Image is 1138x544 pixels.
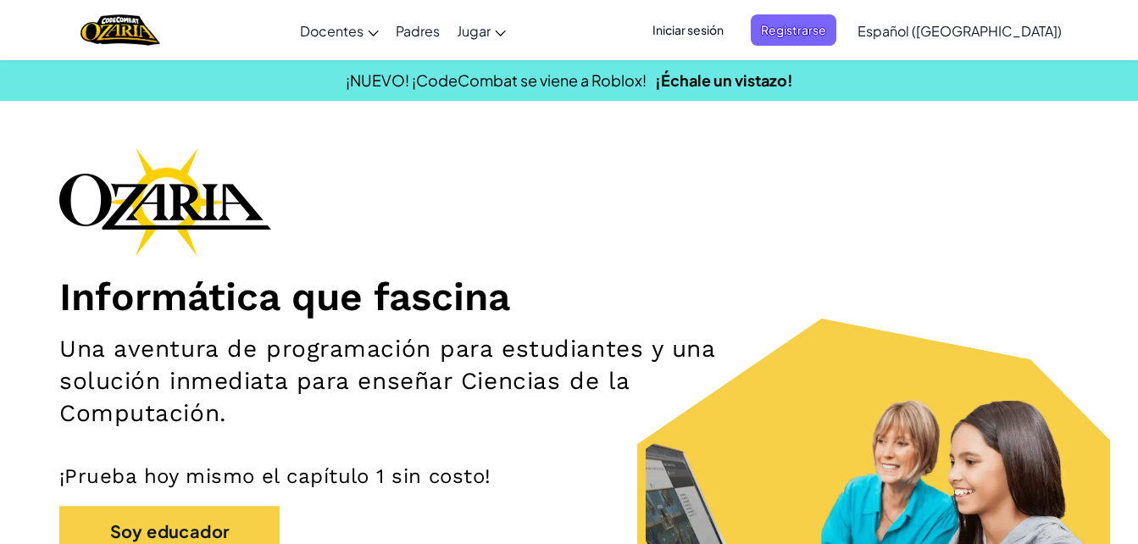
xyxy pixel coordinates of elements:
a: Jugar [448,8,514,53]
span: Docentes [300,22,364,40]
a: Ozaria by CodeCombat logo [80,13,159,47]
span: ¡NUEVO! ¡CodeCombat se viene a Roblox! [346,70,647,90]
button: Iniciar sesión [642,14,734,46]
a: Docentes [291,8,387,53]
span: Español ([GEOGRAPHIC_DATA]) [858,22,1062,40]
p: ¡Prueba hoy mismo el capítulo 1 sin costo! [59,464,1079,489]
img: Home [80,13,159,47]
a: ¡Échale un vistazo! [655,70,793,90]
button: Registrarse [751,14,836,46]
img: Ozaria branding logo [59,147,271,256]
a: Español ([GEOGRAPHIC_DATA]) [849,8,1070,53]
h2: Una aventura de programación para estudiantes y una solución inmediata para enseñar Ciencias de l... [59,333,742,430]
a: Padres [387,8,448,53]
h1: Informática que fascina [59,273,1079,320]
span: Jugar [457,22,491,40]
